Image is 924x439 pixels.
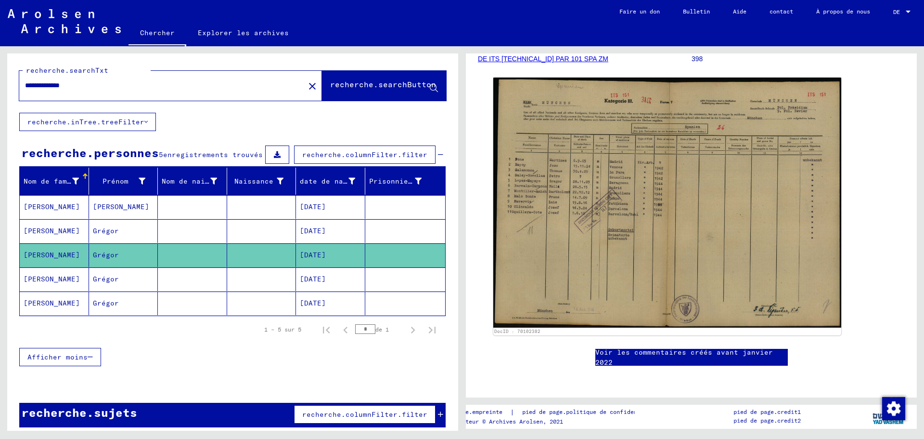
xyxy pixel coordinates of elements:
font: Droits d'auteur © Archives Arolsen, 2021 [428,418,563,425]
font: DE [893,8,900,15]
font: recherche.personnes [22,146,159,160]
button: Clair [303,76,322,95]
a: DocID : 70102382 [494,329,540,334]
font: Bulletin [683,8,710,15]
div: Nom de naissance [162,173,229,189]
button: Page précédente [336,320,355,339]
font: [PERSON_NAME] [24,202,80,211]
font: Grégor [93,251,119,259]
font: Naissance [234,177,273,186]
div: Naissance [231,173,296,189]
font: pied de page.politique de confidentialité [522,408,661,415]
font: pied de page.credit1 [733,408,801,415]
font: | [510,408,514,416]
font: 5 [159,150,163,159]
font: Chercher [140,28,175,37]
img: Modifier le consentement [882,397,905,420]
a: Voir les commentaires créés avant janvier 2022 [595,347,788,368]
button: Afficher moins [19,348,101,366]
mat-header-cell: Nom de naissance [158,168,227,195]
font: recherche.inTree.treeFilter [27,118,144,126]
font: recherche.searchTxt [26,66,108,75]
div: Nom de famille [24,173,91,189]
mat-header-cell: Nom de famille [20,168,89,195]
font: date de naissance [300,177,373,186]
font: enregistrements trouvés [163,150,263,159]
font: pied de page.credit2 [733,417,801,424]
mat-header-cell: Prisonnier # [365,168,446,195]
font: [DATE] [300,251,326,259]
font: Faire un don [619,8,660,15]
font: [PERSON_NAME] [93,202,149,211]
a: Chercher [128,21,186,46]
font: recherche.columnFilter.filter [302,150,427,159]
button: recherche.searchButton [322,71,446,101]
button: Page suivante [403,320,423,339]
mat-header-cell: Prénom [89,168,158,195]
font: recherche.sujets [22,405,137,420]
font: Explorer les archives [198,28,289,37]
font: Aide [733,8,746,15]
button: recherche.columnFilter.filter [294,405,436,424]
font: [PERSON_NAME] [24,299,80,307]
font: de 1 [375,326,389,333]
font: Nom de naissance [162,177,231,186]
font: [PERSON_NAME] [24,275,80,283]
font: [PERSON_NAME] [24,251,80,259]
font: Afficher moins [27,353,88,361]
button: Dernière page [423,320,442,339]
font: Grégor [93,226,119,235]
div: date de naissance [300,173,367,189]
font: recherche.searchButton [330,80,436,89]
font: À propos de nous [816,8,870,15]
img: Arolsen_neg.svg [8,9,121,33]
font: 1 – 5 sur 5 [264,326,301,333]
mat-header-cell: Naissance [227,168,296,195]
font: Nom de famille [24,177,84,186]
img: yv_logo.png [871,404,907,428]
font: [DATE] [300,275,326,283]
button: recherche.inTree.treeFilter [19,113,156,131]
div: Prénom [93,173,158,189]
font: Prénom [103,177,128,186]
a: Explorer les archives [186,21,300,44]
font: [DATE] [300,202,326,211]
font: recherche.columnFilter.filter [302,410,427,419]
font: Grégor [93,275,119,283]
a: DE ITS [TECHNICAL_ID] PAR 101 SPA ZM [478,55,608,63]
div: Prisonnier # [369,173,434,189]
div: Modifier le consentement [882,397,905,420]
font: [DATE] [300,299,326,307]
font: 398 [692,55,703,63]
a: pied de page.politique de confidentialité [514,407,672,417]
mat-header-cell: date de naissance [296,168,365,195]
button: Première page [317,320,336,339]
font: [DATE] [300,226,326,235]
mat-icon: close [307,80,318,92]
img: 001.jpg [493,78,841,327]
font: [PERSON_NAME] [24,226,80,235]
font: Prisonnier # [369,177,421,186]
button: recherche.columnFilter.filter [294,146,436,164]
font: Grégor [93,299,119,307]
font: contact [770,8,793,15]
a: pied de page.empreinte [428,407,510,417]
font: Voir les commentaires créés avant janvier 2022 [595,348,773,367]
